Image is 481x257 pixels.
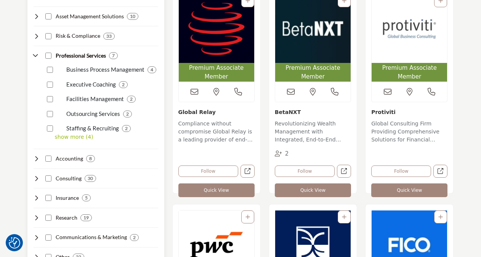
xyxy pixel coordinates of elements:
[148,66,156,73] div: 4 Results For Business Process Management
[56,52,106,59] h4: Professional Services: Delivering staffing, training, and outsourcing services to support securit...
[66,124,119,133] p: Staffing & Recruiting: Helping securities industry firms find and hire qualified professionals.
[45,215,51,221] input: Select Research checkbox
[178,165,238,177] button: Follow
[275,108,351,116] h3: BetaNXT
[125,126,128,131] b: 2
[130,96,133,102] b: 2
[55,133,158,141] p: show more (4)
[275,165,335,177] button: Follow
[82,194,91,201] div: 5 Results For Insurance
[122,125,131,132] div: 2 Results For Staffing & Recruiting
[66,80,116,89] p: Executive Coaching: Offering coaching services to help securities industry executives improve the...
[178,118,255,145] a: Compliance without compromise Global Relay is a leading provider of end-to-end compliance solutio...
[371,165,431,177] button: Follow
[83,215,89,220] b: 19
[127,13,138,20] div: 10 Results For Asset Management Solutions
[275,183,351,197] button: Quick View
[112,53,115,58] b: 7
[66,95,124,103] p: Facilities Management: Managing and maintaining physical facilities for securities industry firms.
[56,214,77,222] h4: Research: Conducting market, financial, economic, and industry research for securities industry p...
[109,52,118,59] div: 7 Results For Professional Services
[130,14,135,19] b: 10
[433,165,447,178] a: Open protiviti in new tab
[275,120,351,145] p: Revolutionizing Wealth Management with Integrated, End-to-End Solutions Situated at the forefront...
[178,183,255,197] button: Quick View
[151,67,153,72] b: 4
[66,109,120,118] p: Outsourcing Services: Providing outsourced services, such as back-office support, to securities i...
[66,65,144,74] p: Business Process Management: Managing and optimizing business processes for securities industry c...
[9,237,20,249] img: Revisit consent button
[178,108,255,116] h3: Global Relay
[275,118,351,145] a: Revolutionizing Wealth Management with Integrated, End-to-End Solutions Situated at the forefront...
[56,155,83,162] h4: Accounting: Providing financial reporting, auditing, tax, and advisory services to securities ind...
[275,109,301,115] a: BetaNXT
[285,150,289,157] span: 2
[180,64,253,81] span: Premium Associate Member
[371,118,447,145] a: Global Consulting Firm Providing Comprehensive Solutions for Financial Institutions Protiviti pro...
[47,111,53,117] input: Select Outsourcing Services checkbox
[47,125,53,132] input: Select Staffing & Recruiting checkbox
[56,175,82,182] h4: Consulting: Providing strategic, operational, and technical consulting services to securities ind...
[56,13,124,20] h4: Asset Management Solutions: Offering investment strategies, portfolio management, and performance...
[371,108,447,116] h3: Protiviti
[85,195,88,201] b: 5
[122,82,125,87] b: 2
[47,67,53,73] input: Select Business Process Management checkbox
[89,156,92,161] b: 8
[88,176,93,181] b: 30
[371,120,447,145] p: Global Consulting Firm Providing Comprehensive Solutions for Financial Institutions Protiviti pro...
[373,64,446,81] span: Premium Associate Member
[86,155,95,162] div: 8 Results For Accounting
[245,214,250,220] a: Add To List
[127,96,136,103] div: 2 Results For Facilities Management
[119,81,128,88] div: 2 Results For Executive Coaching
[80,214,92,221] div: 19 Results For Research
[133,235,136,240] b: 2
[56,194,79,202] h4: Insurance: Offering insurance solutions to protect securities industry firms from various risks.
[275,149,289,158] div: Followers
[45,175,51,182] input: Select Consulting checkbox
[56,32,100,40] h4: Risk & Compliance: Helping securities industry firms manage risk, ensure compliance, and prevent ...
[178,120,255,145] p: Compliance without compromise Global Relay is a leading provider of end-to-end compliance solutio...
[438,214,443,220] a: Add To List
[45,53,51,59] input: Select Professional Services checkbox
[337,165,351,178] a: Open betanxt in new tab
[240,165,255,178] a: Open global-relay in new tab
[123,111,132,117] div: 2 Results For Outsourcing Services
[45,195,51,201] input: Select Insurance checkbox
[130,234,139,241] div: 2 Results For Communications & Marketing
[85,175,96,182] div: 30 Results For Consulting
[9,237,20,249] button: Consent Preferences
[371,109,396,115] a: Protiviti
[178,109,216,115] a: Global Relay
[45,235,51,241] input: Select Communications & Marketing checkbox
[106,34,112,39] b: 33
[103,33,115,40] div: 33 Results For Risk & Compliance
[45,33,51,39] input: Select Risk & Compliance checkbox
[126,111,129,117] b: 2
[277,64,349,81] span: Premium Associate Member
[56,233,127,241] h4: Communications & Marketing: Delivering marketing, public relations, and investor relations servic...
[45,156,51,162] input: Select Accounting checkbox
[371,183,447,197] button: Quick View
[47,96,53,102] input: Select Facilities Management checkbox
[47,82,53,88] input: Select Executive Coaching checkbox
[45,13,51,19] input: Select Asset Management Solutions checkbox
[342,214,346,220] a: Add To List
